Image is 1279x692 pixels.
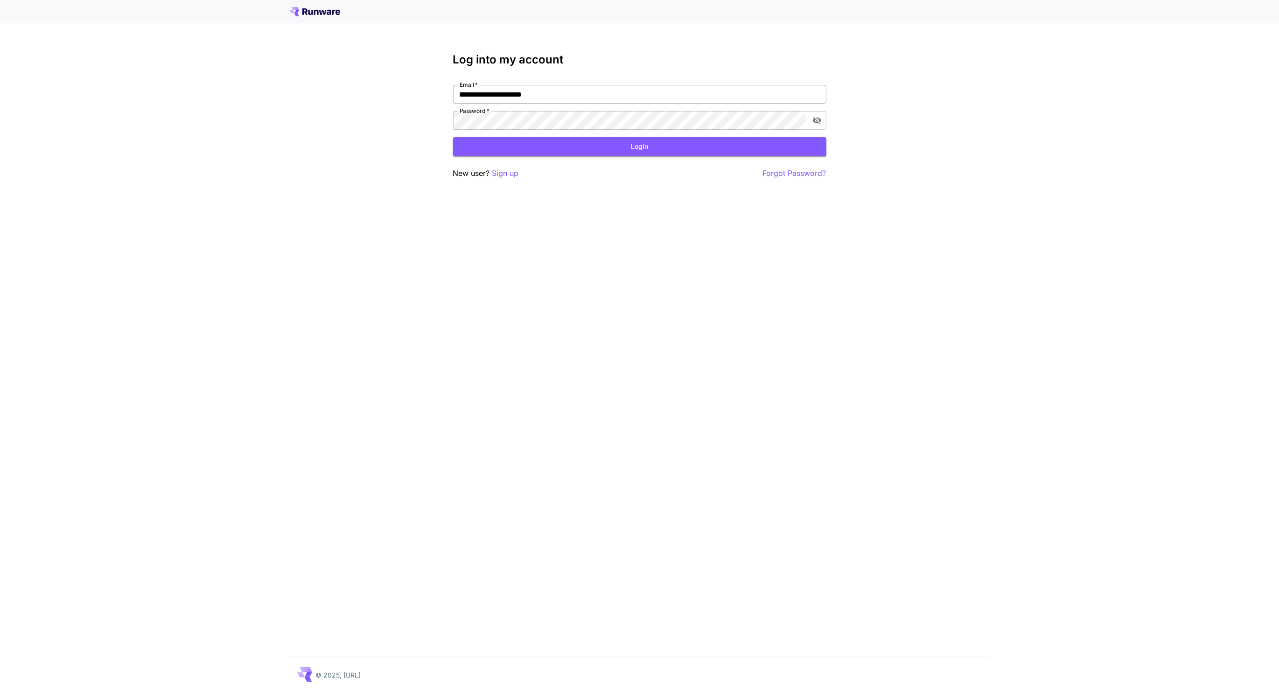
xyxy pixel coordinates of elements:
h3: Log into my account [453,53,826,66]
p: New user? [453,168,519,179]
button: Forgot Password? [763,168,826,179]
button: Sign up [492,168,519,179]
button: toggle password visibility [809,112,825,129]
button: Login [453,137,826,156]
label: Password [460,107,489,115]
p: © 2025, [URL] [316,670,361,680]
label: Email [460,81,478,89]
